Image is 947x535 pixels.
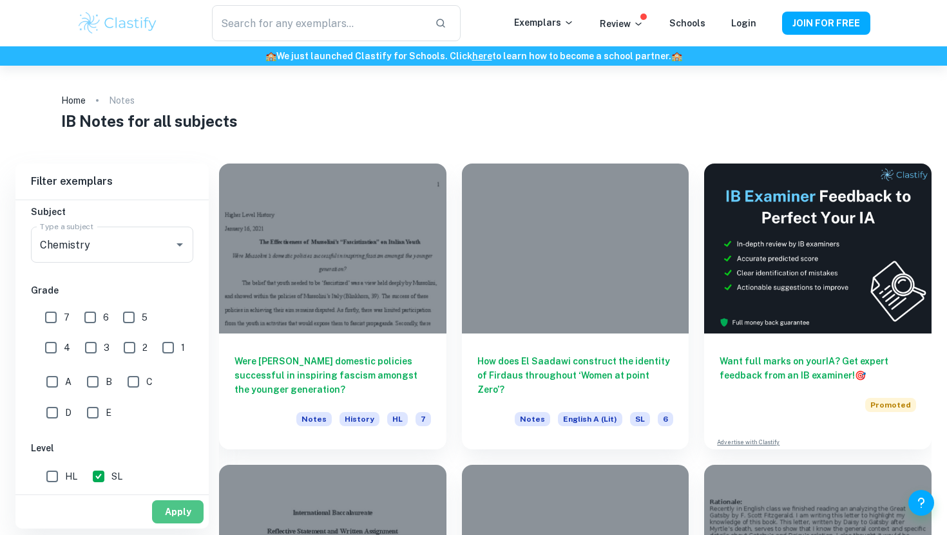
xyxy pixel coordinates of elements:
[515,412,550,426] span: Notes
[865,398,916,412] span: Promoted
[720,354,916,382] h6: Want full marks on your IA ? Get expert feedback from an IB examiner!
[658,412,673,426] span: 6
[717,438,780,447] a: Advertise with Clastify
[31,441,193,455] h6: Level
[142,310,148,324] span: 5
[103,310,109,324] span: 6
[472,51,492,61] a: here
[219,164,446,449] a: Were [PERSON_NAME] domestic policies successful in inspiring fascism amongst the younger generati...
[152,500,204,523] button: Apply
[671,51,682,61] span: 🏫
[109,93,135,108] p: Notes
[462,164,689,449] a: How does El Saadawi construct the identity of Firdaus throughout ‘Women at point Zero’?NotesEngli...
[61,91,86,109] a: Home
[731,18,756,28] a: Login
[61,109,886,133] h1: IB Notes for all subjects
[704,164,932,449] a: Want full marks on yourIA? Get expert feedback from an IB examiner!PromotedAdvertise with Clastify
[669,18,705,28] a: Schools
[600,17,644,31] p: Review
[77,10,158,36] img: Clastify logo
[65,406,72,420] span: D
[416,412,431,426] span: 7
[855,370,866,380] span: 🎯
[106,375,112,389] span: B
[40,221,93,232] label: Type a subject
[15,164,209,200] h6: Filter exemplars
[64,310,70,324] span: 7
[64,341,70,355] span: 4
[704,164,932,333] img: Thumbnail
[106,406,111,420] span: E
[171,236,189,254] button: Open
[782,12,870,35] button: JOIN FOR FREE
[296,412,332,426] span: Notes
[111,469,122,483] span: SL
[212,5,425,41] input: Search for any exemplars...
[146,375,153,389] span: C
[181,341,185,355] span: 1
[387,412,408,426] span: HL
[65,469,77,483] span: HL
[340,412,379,426] span: History
[908,490,934,516] button: Help and Feedback
[234,354,431,397] h6: Were [PERSON_NAME] domestic policies successful in inspiring fascism amongst the younger generation?
[477,354,674,397] h6: How does El Saadawi construct the identity of Firdaus throughout ‘Women at point Zero’?
[3,49,944,63] h6: We just launched Clastify for Schools. Click to learn how to become a school partner.
[265,51,276,61] span: 🏫
[65,375,72,389] span: A
[104,341,110,355] span: 3
[142,341,148,355] span: 2
[31,283,193,297] h6: Grade
[514,15,574,30] p: Exemplars
[630,412,650,426] span: SL
[558,412,622,426] span: English A (Lit)
[31,205,193,219] h6: Subject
